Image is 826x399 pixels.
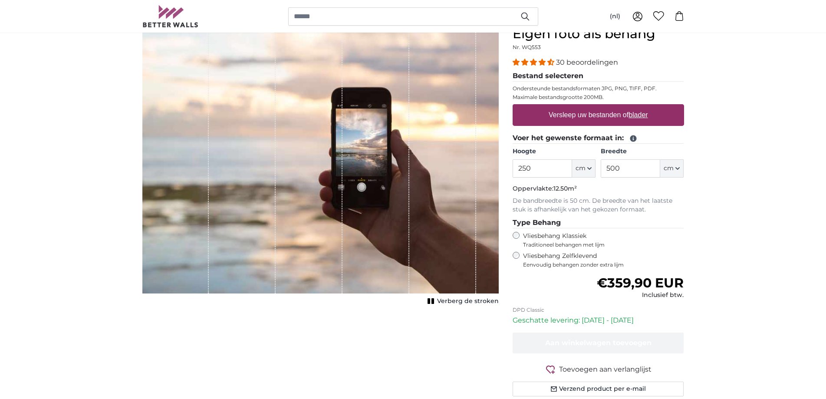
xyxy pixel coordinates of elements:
[597,291,684,300] div: Inclusief btw.
[513,307,684,313] p: DPD Classic
[553,185,577,192] span: 12.50m²
[513,315,684,326] p: Geschatte levering: [DATE] - [DATE]
[513,44,541,50] span: Nr. WQ553
[513,197,684,214] p: De bandbreedte is 50 cm. De breedte van het laatste stuk is afhankelijk van het gekozen formaat.
[513,185,684,193] p: Oppervlakte:
[513,382,684,396] button: Verzend product per e-mail
[523,232,668,248] label: Vliesbehang Klassiek
[576,164,586,173] span: cm
[523,241,668,248] span: Traditioneel behangen met lijm
[523,261,684,268] span: Eenvoudig behangen zonder extra lijm
[664,164,674,173] span: cm
[513,71,684,82] legend: Bestand selecteren
[660,159,684,178] button: cm
[556,58,618,66] span: 30 beoordelingen
[513,218,684,228] legend: Type Behang
[425,295,499,307] button: Verberg de stroken
[513,133,684,144] legend: Voer het gewenste formaat in:
[513,147,596,156] label: Hoogte
[559,364,652,375] span: Toevoegen aan verlanglijst
[513,58,556,66] span: 4.33 stars
[523,252,684,268] label: Vliesbehang Zelfklevend
[437,297,499,306] span: Verberg de stroken
[513,94,684,101] p: Maximale bestandsgrootte 200MB.
[629,111,648,119] u: blader
[513,26,684,42] h1: Eigen foto als behang
[142,5,199,27] img: Betterwalls
[513,333,684,353] button: Aan winkelwagen toevoegen
[545,339,652,347] span: Aan winkelwagen toevoegen
[597,275,684,291] span: €359,90 EUR
[142,26,499,307] div: 1 of 1
[513,85,684,92] p: Ondersteunde bestandsformaten JPG, PNG, TIFF, PDF.
[601,147,684,156] label: Breedte
[513,364,684,375] button: Toevoegen aan verlanglijst
[545,106,652,124] label: Versleep uw bestanden of
[603,9,627,24] button: (nl)
[572,159,596,178] button: cm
